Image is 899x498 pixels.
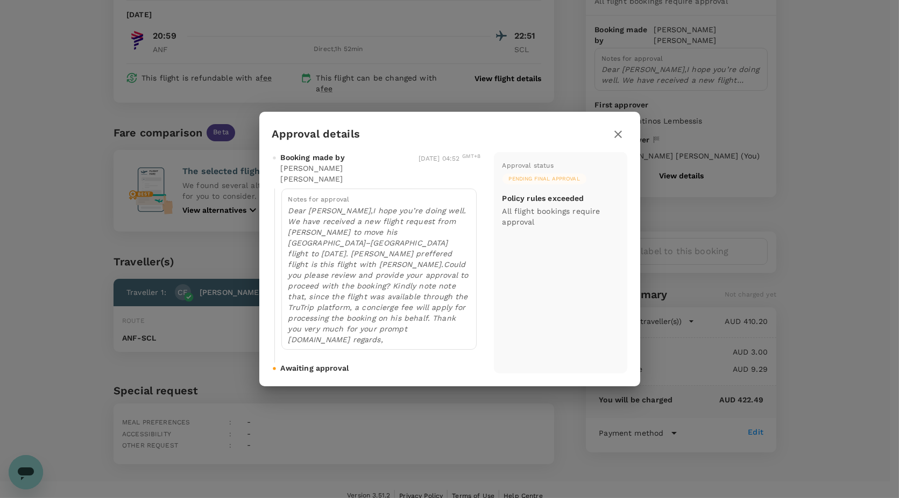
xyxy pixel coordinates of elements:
span: [DATE] 04:52 [419,155,481,162]
span: Notes for approval [288,196,350,203]
p: [PERSON_NAME] [PERSON_NAME] [281,163,381,184]
h3: Approval details [272,128,360,140]
span: Booking made by [281,152,345,163]
p: Dear [PERSON_NAME],I hope you’re doing well. We have received a new flight request from [PERSON_N... [288,205,470,345]
span: Awaiting approval [281,363,349,373]
p: Policy rules exceeded [502,193,584,204]
span: Pending final approval [502,175,586,183]
p: All flight bookings require approval [502,206,619,227]
div: Approval status [502,161,554,171]
sup: GMT+8 [462,153,481,159]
